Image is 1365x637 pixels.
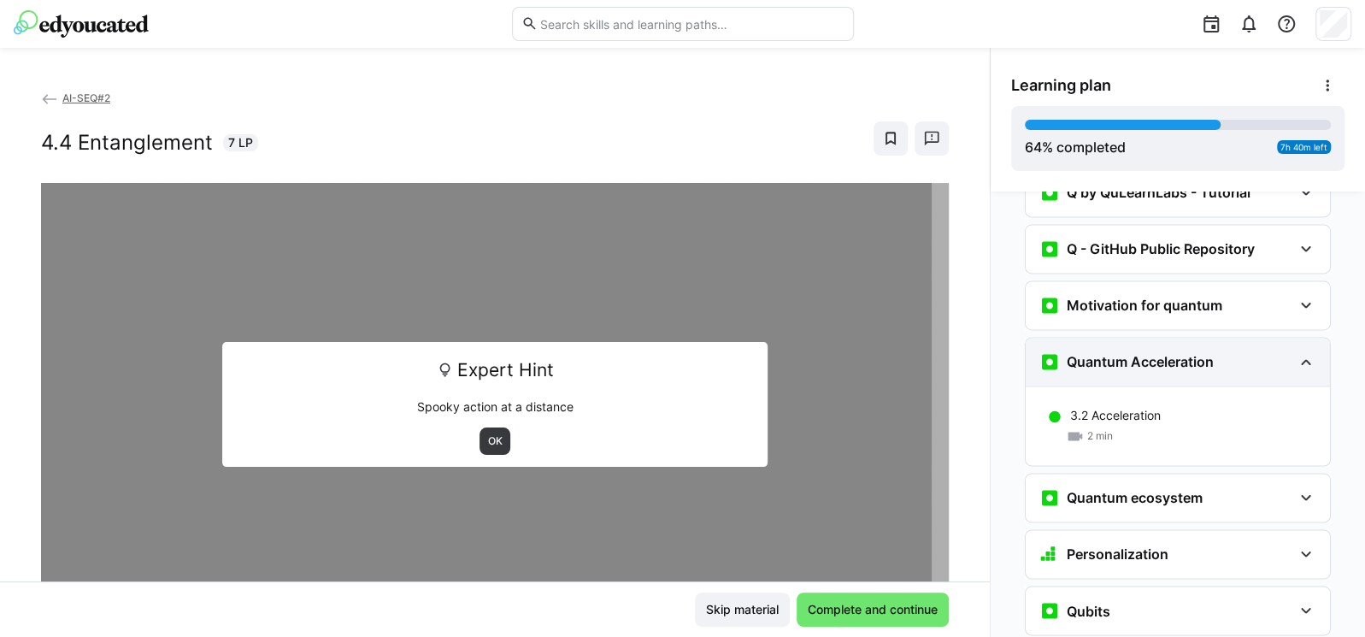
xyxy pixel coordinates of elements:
[1070,407,1161,424] p: 3.2 Acceleration
[1067,297,1222,314] h3: Motivation for quantum
[1025,139,1042,156] span: 64
[234,398,755,416] p: Spooky action at a distance
[228,134,253,151] span: 7 LP
[41,91,110,104] a: AI-SEQ#2
[797,593,949,627] button: Complete and continue
[805,601,940,618] span: Complete and continue
[486,434,504,448] span: OK
[1067,184,1250,201] h3: Q by QuLearnLabs - Tutorial
[62,91,110,104] span: AI-SEQ#2
[41,130,213,156] h2: 4.4 Entanglement
[1067,353,1214,370] h3: Quantum Acceleration
[1280,142,1327,152] span: 7h 40m left
[1067,602,1110,619] h3: Qubits
[480,428,511,455] button: OK
[703,601,781,618] span: Skip material
[1087,429,1113,443] span: 2 min
[1067,489,1203,506] h3: Quantum ecosystem
[456,354,553,386] span: Expert Hint
[1025,137,1126,157] div: % completed
[1011,76,1111,95] span: Learning plan
[695,593,790,627] button: Skip material
[538,16,844,32] input: Search skills and learning paths…
[1067,240,1255,257] h3: Q - GitHub Public Repository
[1067,546,1168,563] h3: Personalization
